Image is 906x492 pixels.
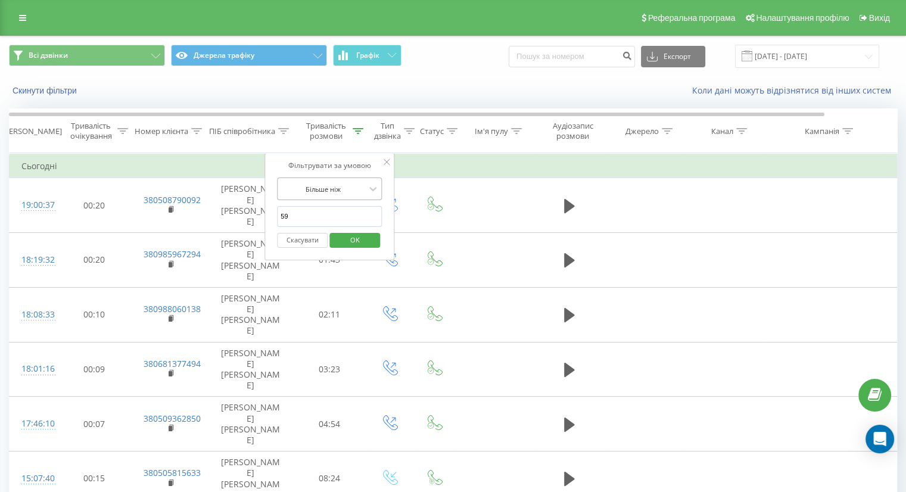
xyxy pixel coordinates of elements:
td: 04:54 [292,397,367,451]
a: 380505815633 [144,467,201,478]
button: Джерела трафіку [171,45,327,66]
td: 00:20 [57,178,132,233]
button: Графік [333,45,401,66]
div: Аудіозапис розмови [544,121,602,141]
td: [PERSON_NAME] [PERSON_NAME] [209,178,292,233]
input: Пошук за номером [509,46,635,67]
div: Канал [711,126,733,136]
div: Тривалість очікування [67,121,114,141]
div: Фільтрувати за умовою [277,160,382,172]
td: 02:11 [292,287,367,342]
td: 00:09 [57,342,132,397]
span: OK [338,231,372,249]
button: OK [329,233,380,248]
div: Тип дзвінка [374,121,401,141]
div: [PERSON_NAME] [2,126,62,136]
div: 19:00:37 [21,194,45,217]
td: [PERSON_NAME] [PERSON_NAME] [209,287,292,342]
td: 00:20 [57,233,132,288]
div: 15:07:40 [21,467,45,490]
div: Номер клієнта [135,126,188,136]
div: Open Intercom Messenger [865,425,894,453]
div: 18:08:33 [21,303,45,326]
div: Джерело [625,126,659,136]
div: 18:01:16 [21,357,45,381]
a: 380508790092 [144,194,201,205]
span: Реферальна програма [648,13,736,23]
td: [PERSON_NAME] [PERSON_NAME] [209,233,292,288]
span: Графік [356,51,379,60]
div: 17:46:10 [21,412,45,435]
td: 00:10 [57,287,132,342]
input: 00:00 [277,206,382,227]
button: Експорт [641,46,705,67]
span: Всі дзвінки [29,51,68,60]
div: Тривалість розмови [303,121,350,141]
button: Скасувати [277,233,328,248]
div: 18:19:32 [21,248,45,272]
a: 380985967294 [144,248,201,260]
td: 03:23 [292,342,367,397]
td: [PERSON_NAME] [PERSON_NAME] [209,397,292,451]
td: 00:07 [57,397,132,451]
div: Статус [420,126,444,136]
a: 380509362850 [144,413,201,424]
td: [PERSON_NAME] [PERSON_NAME] [209,342,292,397]
div: Кампанія [805,126,839,136]
span: Вихід [869,13,890,23]
a: 380681377494 [144,358,201,369]
span: Налаштування профілю [756,13,849,23]
button: Скинути фільтри [9,85,83,96]
button: Всі дзвінки [9,45,165,66]
a: Коли дані можуть відрізнятися вiд інших систем [692,85,897,96]
div: Ім'я пулу [475,126,508,136]
a: 380988060138 [144,303,201,314]
div: ПІБ співробітника [209,126,275,136]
